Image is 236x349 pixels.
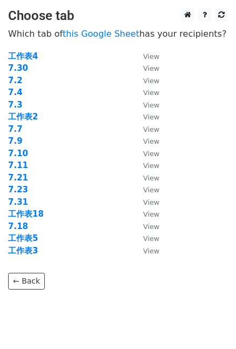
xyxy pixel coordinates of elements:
[132,222,159,231] a: View
[132,185,159,194] a: View
[143,247,159,255] small: View
[143,64,159,72] small: View
[143,101,159,109] small: View
[8,76,23,85] a: 7.2
[132,197,159,207] a: View
[132,136,159,146] a: View
[8,273,45,290] a: ← Back
[132,209,159,219] a: View
[143,174,159,182] small: View
[143,150,159,158] small: View
[8,8,228,24] h3: Choose tab
[132,160,159,170] a: View
[143,113,159,121] small: View
[132,76,159,85] a: View
[143,52,159,61] small: View
[8,88,23,97] a: 7.4
[8,136,23,146] a: 7.9
[8,149,28,158] a: 7.10
[8,63,28,73] a: 7.30
[132,233,159,243] a: View
[143,89,159,97] small: View
[143,77,159,85] small: View
[132,112,159,122] a: View
[143,210,159,218] small: View
[132,100,159,110] a: View
[8,185,28,194] a: 7.23
[8,246,38,256] a: 工作表3
[8,112,38,122] a: 工作表2
[8,124,23,134] a: 7.7
[132,124,159,134] a: View
[143,125,159,133] small: View
[8,51,38,61] a: 工作表4
[143,162,159,170] small: View
[143,223,159,231] small: View
[8,100,23,110] a: 7.3
[132,51,159,61] a: View
[132,63,159,73] a: View
[143,186,159,194] small: View
[8,28,228,39] p: Which tab of has your recipients?
[8,173,28,183] a: 7.21
[132,149,159,158] a: View
[143,198,159,206] small: View
[132,173,159,183] a: View
[8,233,38,243] a: 工作表5
[132,246,159,256] a: View
[143,234,159,243] small: View
[8,160,28,170] a: 7.11
[8,222,28,231] a: 7.18
[132,88,159,97] a: View
[63,29,139,39] a: this Google Sheet
[8,197,28,207] a: 7.31
[143,137,159,145] small: View
[8,209,44,219] a: 工作表18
